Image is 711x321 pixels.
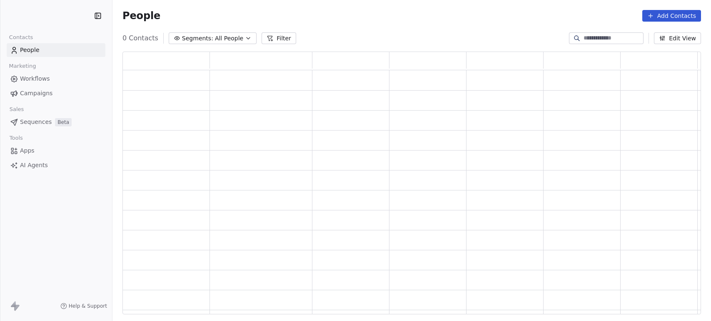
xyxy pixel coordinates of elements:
span: Campaigns [20,89,52,98]
span: Sales [6,103,27,116]
a: Workflows [7,72,105,86]
span: Apps [20,146,35,155]
a: SequencesBeta [7,115,105,129]
button: Edit View [654,32,701,44]
span: People [122,10,160,22]
span: All People [215,34,243,43]
span: Workflows [20,74,50,83]
span: Contacts [5,31,37,44]
button: Add Contacts [642,10,701,22]
span: AI Agents [20,161,48,170]
button: Filter [262,32,296,44]
a: Apps [7,144,105,158]
a: AI Agents [7,158,105,172]
span: Sequences [20,118,52,126]
a: Help & Support [60,303,107,309]
span: Marketing [5,60,40,72]
span: Beta [55,118,72,126]
span: Tools [6,132,26,144]
span: People [20,46,40,54]
a: People [7,43,105,57]
span: 0 Contacts [122,33,158,43]
span: Help & Support [69,303,107,309]
span: Segments: [182,34,213,43]
a: Campaigns [7,86,105,100]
